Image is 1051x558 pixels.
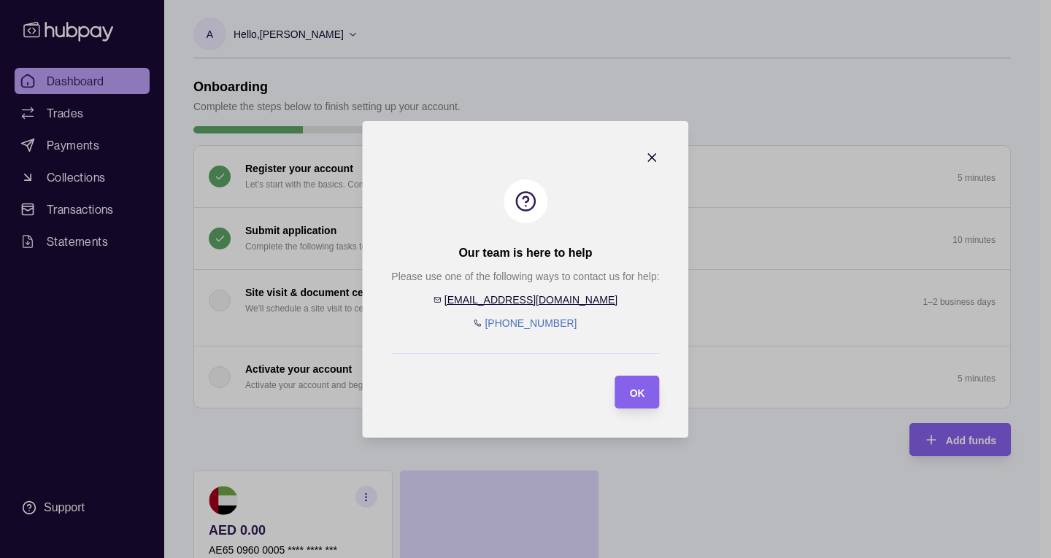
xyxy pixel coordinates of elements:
[391,268,659,284] p: Please use one of the following ways to contact us for help:
[458,245,592,261] h2: Our team is here to help
[630,387,645,398] span: OK
[485,317,577,329] a: [PHONE_NUMBER]
[615,376,660,408] button: OK
[444,294,617,306] a: [EMAIL_ADDRESS][DOMAIN_NAME]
